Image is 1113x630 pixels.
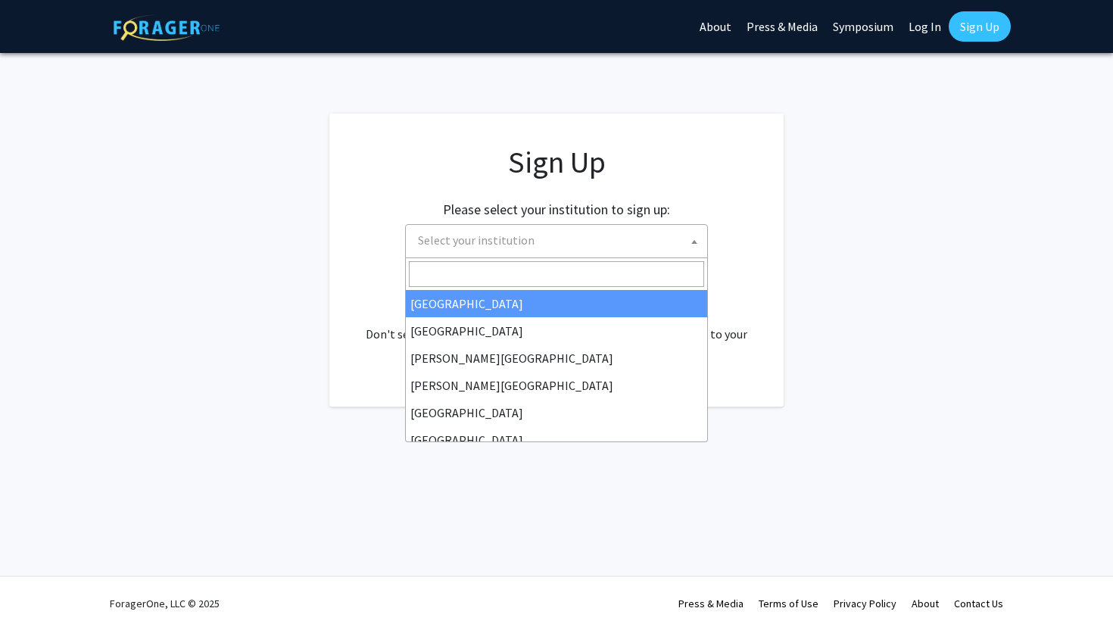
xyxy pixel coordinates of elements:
span: Select your institution [405,224,708,258]
h2: Please select your institution to sign up: [443,201,670,218]
a: About [912,597,939,610]
a: Sign Up [949,11,1011,42]
li: [GEOGRAPHIC_DATA] [406,317,707,345]
div: ForagerOne, LLC © 2025 [110,577,220,630]
li: [PERSON_NAME][GEOGRAPHIC_DATA] [406,345,707,372]
img: ForagerOne Logo [114,14,220,41]
a: Contact Us [954,597,1003,610]
span: Select your institution [412,225,707,256]
iframe: Chat [11,562,64,619]
input: Search [409,261,704,287]
div: Already have an account? . Don't see your institution? about bringing ForagerOne to your institut... [360,288,753,361]
span: Select your institution [418,232,535,248]
h1: Sign Up [360,144,753,180]
a: Terms of Use [759,597,818,610]
li: [PERSON_NAME][GEOGRAPHIC_DATA] [406,372,707,399]
li: [GEOGRAPHIC_DATA] [406,426,707,454]
a: Privacy Policy [834,597,896,610]
a: Press & Media [678,597,744,610]
li: [GEOGRAPHIC_DATA] [406,399,707,426]
li: [GEOGRAPHIC_DATA] [406,290,707,317]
